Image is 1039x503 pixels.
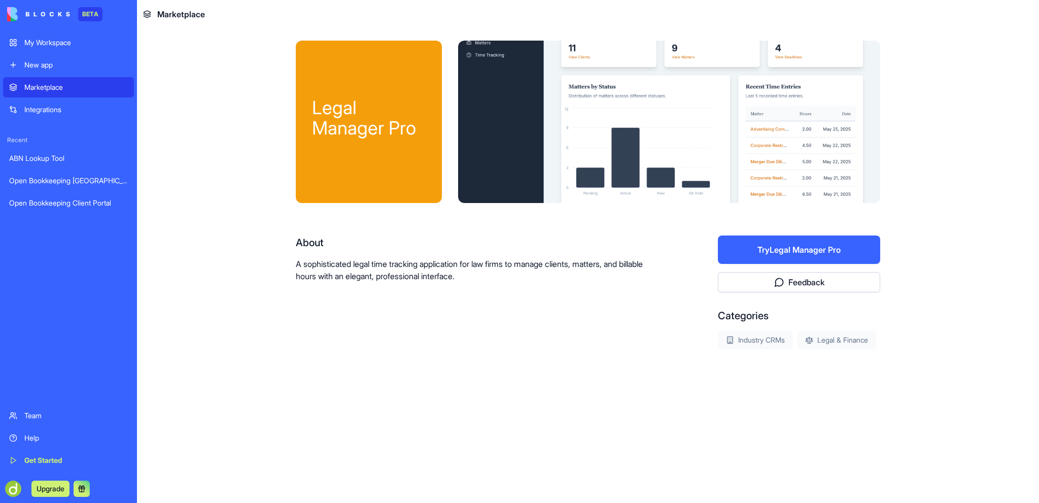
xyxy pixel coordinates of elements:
div: BETA [78,7,102,21]
div: Team [24,411,128,421]
div: New app [24,60,128,70]
div: Integrations [24,105,128,115]
div: Legal & Finance [797,331,876,349]
a: Open Bookkeeping Client Portal [3,193,134,213]
div: Categories [718,309,880,323]
button: Feedback [718,272,880,292]
p: A sophisticated legal time tracking application for law firms to manage clients, matters, and bil... [296,258,653,282]
div: Marketplace [24,82,128,92]
button: Upgrade [31,481,70,497]
div: Help [24,433,128,443]
div: ABN Lookup Tool [9,153,128,163]
div: My Workspace [24,38,128,48]
a: Open Bookkeeping [GEOGRAPHIC_DATA] Mentor Platform [3,171,134,191]
a: Integrations [3,99,134,120]
div: Open Bookkeeping Client Portal [9,198,128,208]
span: Recent [3,136,134,144]
a: ABN Lookup Tool [3,148,134,169]
div: About [296,236,653,250]
a: Help [3,428,134,448]
a: New app [3,55,134,75]
img: logo [7,7,70,21]
div: Open Bookkeeping [GEOGRAPHIC_DATA] Mentor Platform [9,176,128,186]
button: TryLegal Manager Pro [718,236,880,264]
div: Legal Manager Pro [312,97,426,138]
span: Marketplace [157,8,205,20]
a: Team [3,406,134,426]
a: Get Started [3,450,134,471]
div: Industry CRMs [718,331,793,349]
a: BETA [7,7,102,21]
div: Get Started [24,455,128,465]
a: My Workspace [3,32,134,53]
a: Upgrade [31,483,70,493]
a: Marketplace [3,77,134,97]
img: ACg8ocKLiuxVlZxYqIFm0sXpc2U2V2xjLcGUMZAI5jTIVym1qABw4lvf=s96-c [5,481,21,497]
